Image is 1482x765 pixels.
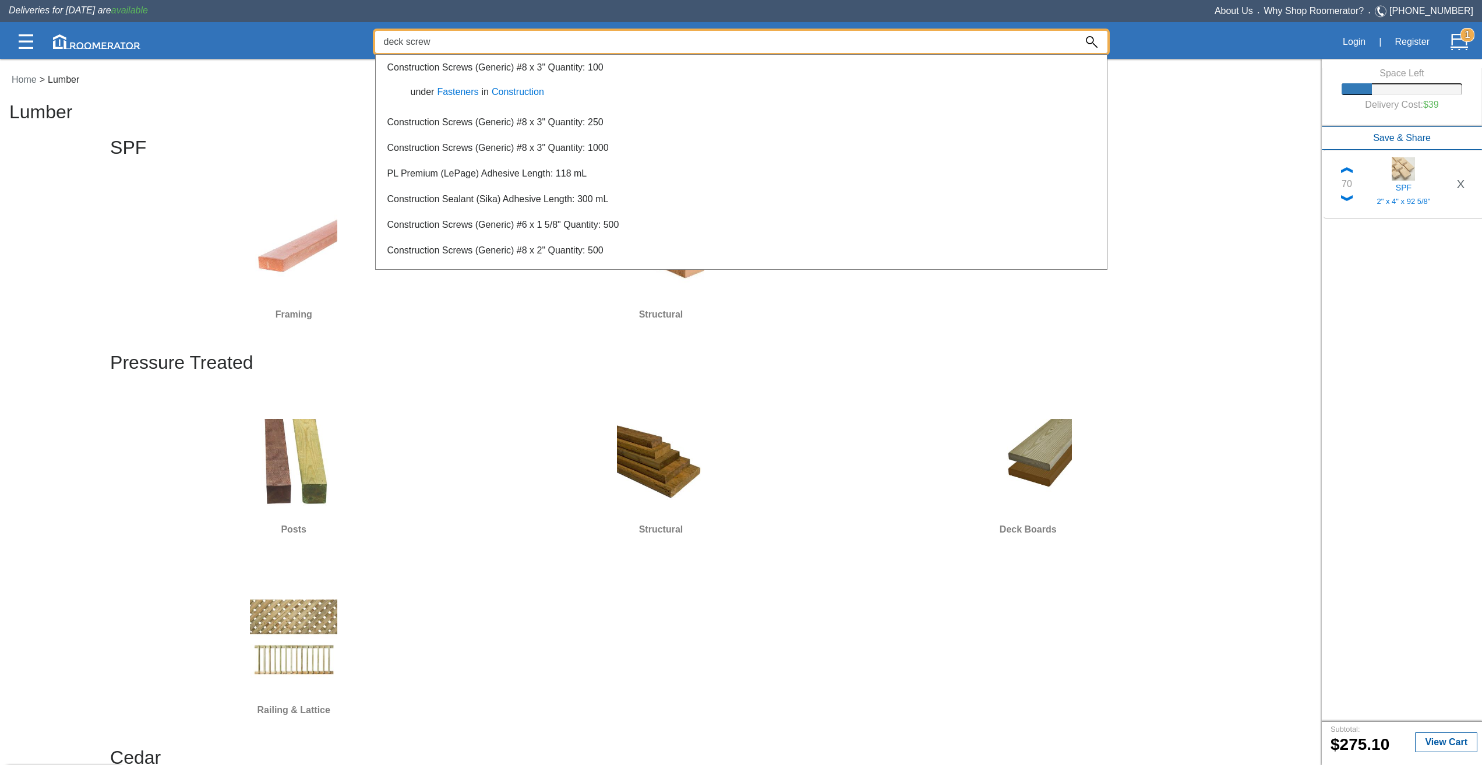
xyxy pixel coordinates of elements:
div: | [1372,29,1388,55]
span: • [1253,10,1264,15]
a: Construction Screws (Generic) #6 x 1 5/8" Quantity: 500 [387,220,619,230]
a: PL Premium (LePage) Adhesive Length: 118 mL [387,168,587,178]
a: Fasteners [434,87,481,97]
a: Construction [489,87,547,97]
img: Cart.svg [1451,33,1468,51]
button: Register [1388,30,1436,54]
a: Construction Screws (Generic) #8 x 2" Quantity: 500 [387,245,604,255]
span: Deliveries for [DATE] are [9,5,148,15]
a: Why Shop Roomerator? [1264,6,1364,16]
span: in [482,87,489,97]
img: Categories.svg [19,34,33,49]
label: under [405,85,435,99]
a: Construction Screws (Generic) #8 x 3" Quantity: 1000 [387,143,609,153]
img: Telephone.svg [1375,4,1389,19]
img: Search_Icon.svg [1086,36,1098,48]
a: Construction Screws (Generic) #8 x 3" Quantity: 100 [387,62,604,72]
a: About Us [1215,6,1253,16]
a: Construction Sealant (Sika) Adhesive Length: 300 mL [387,194,609,204]
span: available [111,5,148,15]
strong: 1 [1460,28,1474,42]
span: • [1364,10,1375,15]
img: roomerator-logo.svg [53,34,140,49]
a: [PHONE_NUMBER] [1389,6,1473,16]
input: Search...? [375,31,1076,53]
button: Login [1336,30,1372,54]
a: Construction Screws (Generic) #8 x 3" Quantity: 250 [387,117,604,127]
